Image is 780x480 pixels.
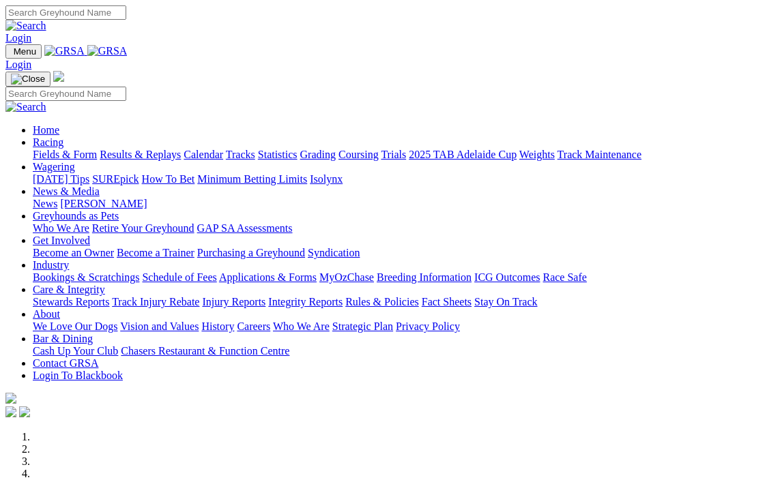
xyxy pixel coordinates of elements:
[5,59,31,70] a: Login
[396,320,460,332] a: Privacy Policy
[33,198,57,209] a: News
[5,32,31,44] a: Login
[197,173,307,185] a: Minimum Betting Limits
[197,222,293,234] a: GAP SA Assessments
[558,149,641,160] a: Track Maintenance
[308,247,360,258] a: Syndication
[33,259,69,271] a: Industry
[226,149,255,160] a: Tracks
[121,345,289,357] a: Chasers Restaurant & Function Centre
[5,406,16,417] img: facebook.svg
[33,271,139,283] a: Bookings & Scratchings
[273,320,330,332] a: Who We Are
[33,124,59,136] a: Home
[44,45,85,57] img: GRSA
[100,149,181,160] a: Results & Replays
[258,149,298,160] a: Statistics
[184,149,223,160] a: Calendar
[33,370,123,381] a: Login To Blackbook
[5,5,126,20] input: Search
[142,271,216,283] a: Schedule of Fees
[33,345,118,357] a: Cash Up Your Club
[5,393,16,404] img: logo-grsa-white.png
[300,149,336,160] a: Grading
[543,271,586,283] a: Race Safe
[33,296,775,308] div: Care & Integrity
[310,173,343,185] a: Isolynx
[92,173,139,185] a: SUREpick
[33,149,775,161] div: Racing
[33,149,97,160] a: Fields & Form
[33,198,775,210] div: News & Media
[201,320,234,332] a: History
[319,271,374,283] a: MyOzChase
[33,185,100,197] a: News & Media
[474,271,540,283] a: ICG Outcomes
[5,101,46,113] img: Search
[33,136,63,148] a: Racing
[33,333,93,344] a: Bar & Dining
[33,308,60,320] a: About
[5,44,42,59] button: Toggle navigation
[519,149,555,160] a: Weights
[332,320,393,332] a: Strategic Plan
[112,296,199,307] a: Track Injury Rebate
[33,222,89,234] a: Who We Are
[33,161,75,172] a: Wagering
[377,271,472,283] a: Breeding Information
[33,247,114,258] a: Become an Owner
[14,46,36,57] span: Menu
[11,74,45,85] img: Close
[268,296,343,307] a: Integrity Reports
[237,320,270,332] a: Careers
[33,345,775,357] div: Bar & Dining
[117,247,194,258] a: Become a Trainer
[33,320,775,333] div: About
[33,320,117,332] a: We Love Our Dogs
[5,20,46,32] img: Search
[33,284,105,295] a: Care & Integrity
[202,296,265,307] a: Injury Reports
[33,296,109,307] a: Stewards Reports
[338,149,379,160] a: Coursing
[33,173,89,185] a: [DATE] Tips
[120,320,199,332] a: Vision and Values
[33,210,119,222] a: Greyhounds as Pets
[33,247,775,259] div: Get Involved
[5,72,50,87] button: Toggle navigation
[197,247,305,258] a: Purchasing a Greyhound
[60,198,147,209] a: [PERSON_NAME]
[33,357,98,369] a: Contact GRSA
[422,296,472,307] a: Fact Sheets
[381,149,406,160] a: Trials
[33,271,775,284] div: Industry
[345,296,419,307] a: Rules & Policies
[19,406,30,417] img: twitter.svg
[219,271,317,283] a: Applications & Forms
[5,87,126,101] input: Search
[142,173,195,185] a: How To Bet
[53,71,64,82] img: logo-grsa-white.png
[474,296,537,307] a: Stay On Track
[92,222,194,234] a: Retire Your Greyhound
[33,173,775,185] div: Wagering
[33,222,775,235] div: Greyhounds as Pets
[33,235,90,246] a: Get Involved
[87,45,128,57] img: GRSA
[409,149,517,160] a: 2025 TAB Adelaide Cup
